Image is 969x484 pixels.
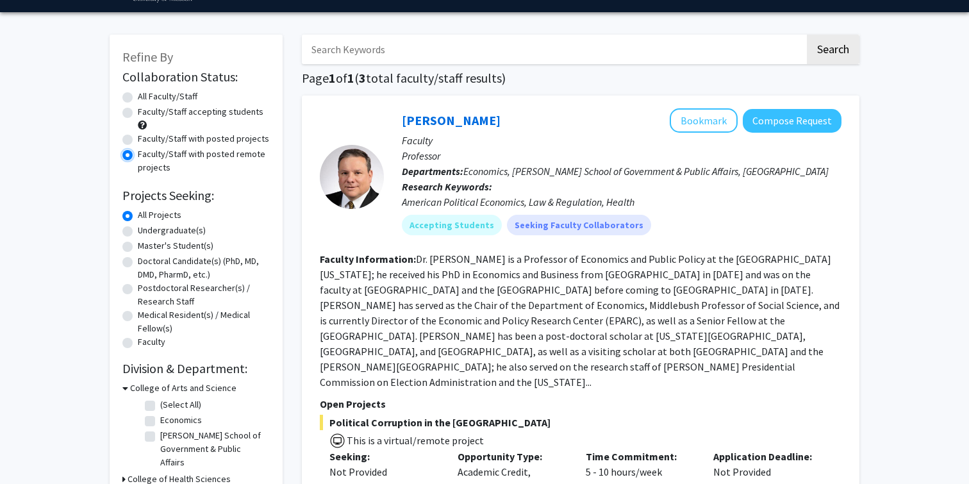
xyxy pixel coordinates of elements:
input: Search Keywords [302,35,805,64]
label: All Faculty/Staff [138,90,197,103]
p: Seeking: [329,449,438,464]
label: Faculty [138,335,165,349]
span: Economics, [PERSON_NAME] School of Government & Public Affairs, [GEOGRAPHIC_DATA] [463,165,829,178]
h3: College of Arts and Science [130,381,236,395]
label: Faculty/Staff with posted projects [138,132,269,146]
b: Faculty Information: [320,253,416,265]
span: Political Corruption in the [GEOGRAPHIC_DATA] [320,415,841,430]
div: American Political Economics, Law & Regulation, Health [402,194,841,210]
p: Professor [402,148,841,163]
b: Departments: [402,165,463,178]
label: Undergraduate(s) [138,224,206,237]
label: Medical Resident(s) / Medical Fellow(s) [138,308,270,335]
button: Add Jeff Milyo to Bookmarks [670,108,738,133]
p: Opportunity Type: [458,449,567,464]
a: [PERSON_NAME] [402,112,501,128]
label: (Select All) [160,398,201,412]
h1: Page of ( total faculty/staff results) [302,71,859,86]
span: 1 [329,70,336,86]
label: All Projects [138,208,181,222]
label: Faculty/Staff accepting students [138,105,263,119]
h2: Projects Seeking: [122,188,270,203]
p: Time Commitment: [586,449,695,464]
button: Search [807,35,859,64]
p: Open Projects [320,396,841,412]
p: Faculty [402,133,841,148]
span: Refine By [122,49,173,65]
label: Postdoctoral Researcher(s) / Research Staff [138,281,270,308]
button: Compose Request to Jeff Milyo [743,109,841,133]
label: Master's Student(s) [138,239,213,253]
h2: Division & Department: [122,361,270,376]
mat-chip: Accepting Students [402,215,502,235]
label: Economics [160,413,202,427]
iframe: Chat [10,426,54,474]
b: Research Keywords: [402,180,492,193]
label: Faculty/Staff with posted remote projects [138,147,270,174]
span: 3 [359,70,366,86]
fg-read-more: Dr. [PERSON_NAME] is a Professor of Economics and Public Policy at the [GEOGRAPHIC_DATA][US_STATE... [320,253,840,388]
span: This is a virtual/remote project [345,434,484,447]
label: Doctoral Candidate(s) (PhD, MD, DMD, PharmD, etc.) [138,255,270,281]
h2: Collaboration Status: [122,69,270,85]
div: Not Provided [329,464,438,480]
label: [PERSON_NAME] School of Government & Public Affairs [160,429,267,469]
span: 1 [347,70,354,86]
p: Application Deadline: [713,449,822,464]
mat-chip: Seeking Faculty Collaborators [507,215,651,235]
